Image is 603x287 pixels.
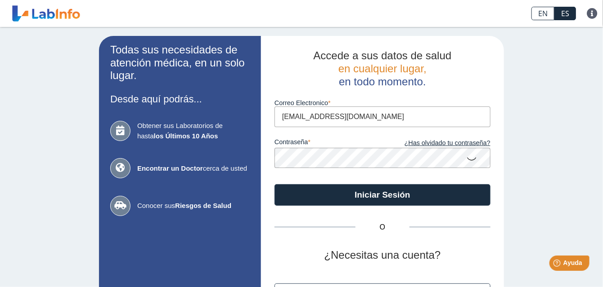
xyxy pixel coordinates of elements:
iframe: Help widget launcher [523,252,593,277]
span: Conocer sus [137,201,250,211]
span: en todo momento. [339,75,426,88]
h2: Todas sus necesidades de atención médica, en un solo lugar. [110,44,250,82]
a: EN [531,7,554,20]
button: Iniciar Sesión [274,184,490,206]
label: contraseña [274,138,382,148]
b: Riesgos de Salud [175,202,231,209]
h3: Desde aquí podrás... [110,93,250,105]
span: en cualquier lugar, [338,62,427,75]
span: cerca de usted [137,163,250,174]
a: ¿Has olvidado tu contraseña? [382,138,490,148]
span: O [355,222,409,233]
b: Encontrar un Doctor [137,164,203,172]
h2: ¿Necesitas una cuenta? [274,249,490,262]
span: Accede a sus datos de salud [314,49,452,62]
a: ES [554,7,576,20]
label: Correo Electronico [274,99,490,106]
b: los Últimos 10 Años [154,132,218,140]
span: Obtener sus Laboratorios de hasta [137,121,250,141]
